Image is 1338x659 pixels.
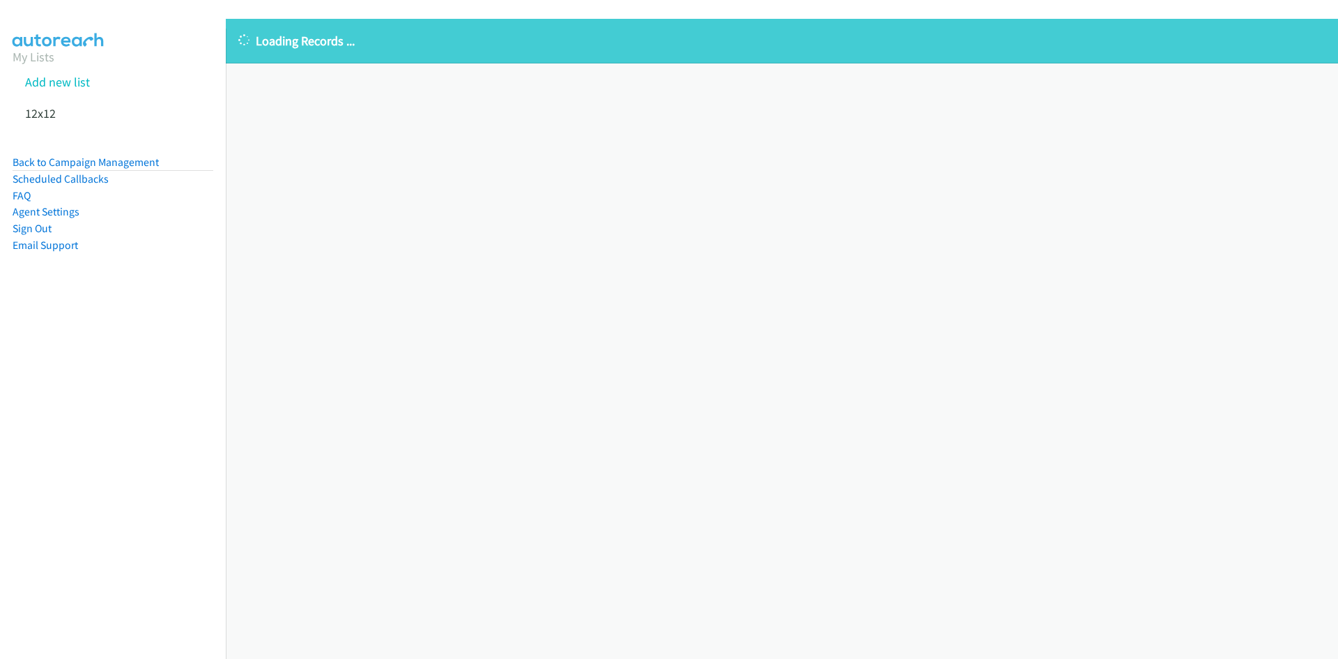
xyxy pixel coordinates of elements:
[25,105,56,121] a: 12x12
[25,74,90,90] a: Add new list
[13,49,54,65] a: My Lists
[13,222,52,235] a: Sign Out
[238,31,1325,50] p: Loading Records ...
[13,156,159,169] a: Back to Campaign Management
[13,238,78,252] a: Email Support
[13,189,31,202] a: FAQ
[13,205,79,218] a: Agent Settings
[13,172,109,185] a: Scheduled Callbacks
